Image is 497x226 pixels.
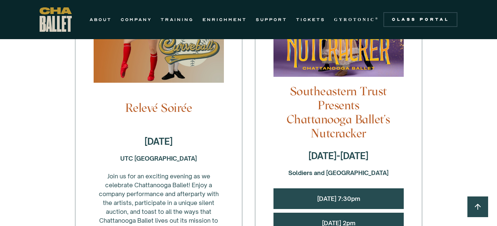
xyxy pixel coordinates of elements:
[334,15,379,24] a: GYROTONIC®
[202,15,247,24] a: ENRICHMENT
[273,150,404,162] h4: [DATE]-[DATE]
[296,15,325,24] a: TICKETS
[90,15,112,24] a: ABOUT
[288,169,389,177] strong: Soldiers and [GEOGRAPHIC_DATA]
[144,136,173,147] strong: [DATE]
[383,12,457,27] a: Class Portal
[334,17,375,22] strong: GYROTONIC
[317,195,360,202] a: [DATE] 7:30pm
[375,17,379,20] sup: ®
[161,15,194,24] a: TRAINING
[94,101,224,115] h4: Relevé Soirée
[40,7,72,32] a: home
[388,17,453,23] div: Class Portal
[120,155,197,162] strong: UTC [GEOGRAPHIC_DATA]
[273,84,404,140] h4: Southeastern Trust Presents Chattanooga Ballet's Nutcracker
[121,15,152,24] a: COMPANY
[256,15,287,24] a: SUPPORT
